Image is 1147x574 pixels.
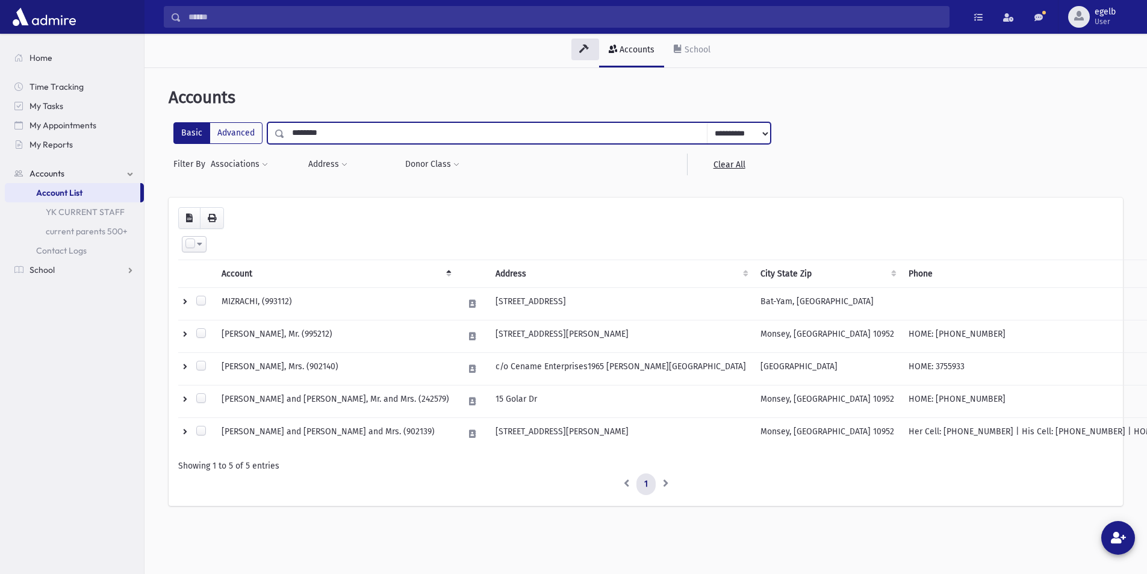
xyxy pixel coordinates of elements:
label: Advanced [210,122,263,144]
th: Address : activate to sort column ascending [488,260,753,288]
th: City State Zip : activate to sort column ascending [753,260,901,288]
span: User [1095,17,1116,27]
a: current parents 500+ [5,222,144,241]
span: egelb [1095,7,1116,17]
a: Account List [5,183,140,202]
a: 1 [636,473,656,495]
td: [GEOGRAPHIC_DATA] [753,353,901,385]
span: Home [30,52,52,63]
td: [PERSON_NAME] and [PERSON_NAME], Mr. and Mrs. (242579) [214,385,456,418]
td: [STREET_ADDRESS][PERSON_NAME] [488,320,753,353]
span: My Appointments [30,120,96,131]
a: Accounts [599,34,664,67]
span: Account List [36,187,82,198]
td: Monsey, [GEOGRAPHIC_DATA] 10952 [753,385,901,418]
div: Accounts [617,45,654,55]
td: MIZRACHI, (993112) [214,288,456,320]
td: Monsey, [GEOGRAPHIC_DATA] 10952 [753,418,901,451]
img: AdmirePro [10,5,79,29]
a: My Appointments [5,116,144,135]
a: Home [5,48,144,67]
a: Clear All [687,154,771,175]
td: c/o Cename Enterprises1965 [PERSON_NAME][GEOGRAPHIC_DATA] [488,353,753,385]
button: Associations [210,154,269,175]
td: [PERSON_NAME], Mr. (995212) [214,320,456,353]
td: Bat-Yam, [GEOGRAPHIC_DATA] [753,288,901,320]
span: School [30,264,55,275]
td: [PERSON_NAME], Mrs. (902140) [214,353,456,385]
a: Accounts [5,164,144,183]
a: School [664,34,720,67]
input: Search [181,6,949,28]
td: [STREET_ADDRESS] [488,288,753,320]
a: Time Tracking [5,77,144,96]
span: Accounts [30,168,64,179]
a: Contact Logs [5,241,144,260]
span: Contact Logs [36,245,87,256]
div: FilterModes [173,122,263,144]
button: Donor Class [405,154,460,175]
a: YK CURRENT STAFF [5,202,144,222]
td: [STREET_ADDRESS][PERSON_NAME] [488,418,753,451]
span: My Reports [30,139,73,150]
a: School [5,260,144,279]
td: Monsey, [GEOGRAPHIC_DATA] 10952 [753,320,901,353]
a: My Reports [5,135,144,154]
span: Accounts [169,87,235,107]
span: Time Tracking [30,81,84,92]
span: My Tasks [30,101,63,111]
td: [PERSON_NAME] and [PERSON_NAME] and Mrs. (902139) [214,418,456,451]
div: Showing 1 to 5 of 5 entries [178,460,1113,472]
span: Filter By [173,158,210,170]
th: Account: activate to sort column descending [214,260,456,288]
label: Basic [173,122,210,144]
a: My Tasks [5,96,144,116]
div: School [682,45,710,55]
button: Print [200,207,224,229]
button: Address [308,154,348,175]
button: CSV [178,207,200,229]
td: 15 Golar Dr [488,385,753,418]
